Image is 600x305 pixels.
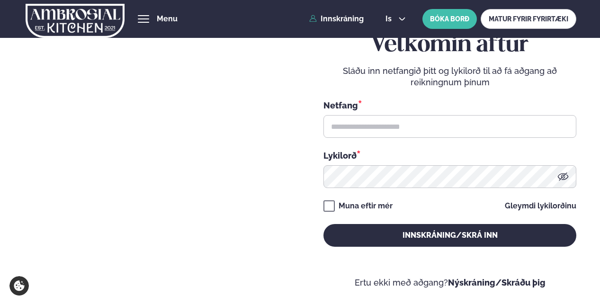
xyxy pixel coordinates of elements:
[481,9,576,29] a: MATUR FYRIR FYRIRTÆKI
[138,13,149,25] button: hamburger
[378,15,413,23] button: is
[323,65,576,88] p: Sláðu inn netfangið þitt og lykilorð til að fá aðgang að reikningnum þínum
[422,9,477,29] button: BÓKA BORÐ
[323,277,576,288] p: Ertu ekki með aðgang?
[323,149,576,161] div: Lykilorð
[24,145,220,224] h2: Velkomin á Ambrosial kitchen!
[323,32,576,59] h2: Velkomin aftur
[309,15,364,23] a: Innskráning
[24,235,220,258] p: Ef eitthvað sameinar fólk, þá er [PERSON_NAME] matarferðalag.
[9,276,29,296] a: Cookie settings
[505,202,576,210] a: Gleymdi lykilorðinu
[448,278,546,287] a: Nýskráning/Skráðu þig
[385,15,394,23] span: is
[323,224,576,247] button: Innskráning/Skrá inn
[26,1,125,40] img: logo
[323,99,576,111] div: Netfang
